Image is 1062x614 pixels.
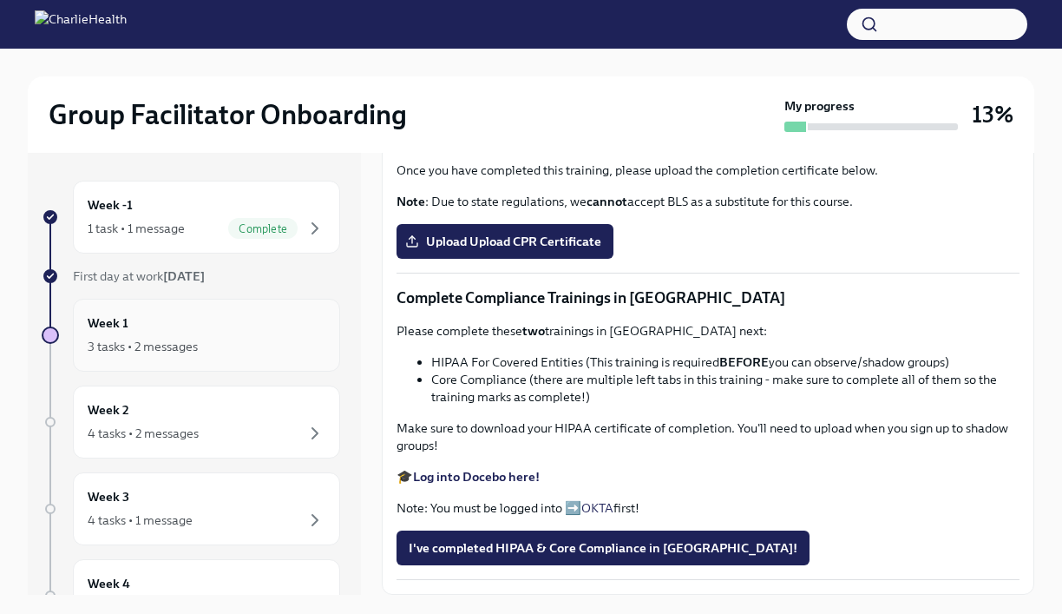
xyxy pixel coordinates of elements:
a: Week 24 tasks • 2 messages [42,386,340,459]
span: Complete [228,222,298,235]
h6: Week 3 [88,487,129,506]
p: Complete Compliance Trainings in [GEOGRAPHIC_DATA] [397,287,1019,308]
span: Upload Upload CPR Certificate [409,233,601,250]
a: OKTA [581,500,613,516]
p: 🎓 [397,468,1019,485]
a: First day at work[DATE] [42,267,340,285]
a: Week 13 tasks • 2 messages [42,299,340,372]
strong: My progress [784,97,855,115]
strong: BEFORE [719,354,769,370]
h6: Week 4 [88,574,130,593]
p: Make sure to download your HIPAA certificate of completion. You'll need to upload when you sign u... [397,419,1019,454]
li: HIPAA For Covered Entities (This training is required you can observe/shadow groups) [431,353,1019,371]
h6: Week 2 [88,400,129,419]
div: 4 tasks • 2 messages [88,425,199,442]
button: I've completed HIPAA & Core Compliance in [GEOGRAPHIC_DATA]! [397,531,810,565]
label: Upload Upload CPR Certificate [397,224,613,259]
h3: 13% [972,99,1013,130]
span: First day at work [73,268,205,284]
a: Week 34 tasks • 1 message [42,472,340,545]
a: Log into Docebo here! [413,469,540,485]
strong: cannot [587,194,627,209]
p: Please complete these trainings in [GEOGRAPHIC_DATA] next: [397,322,1019,340]
strong: [DATE] [163,268,205,284]
p: Note: You must be logged into ➡️ first! [397,499,1019,517]
div: 1 task • 1 message [88,220,185,237]
div: 3 tasks • 2 messages [88,338,198,355]
strong: Note [397,194,425,209]
h6: Week -1 [88,195,133,215]
span: I've completed HIPAA & Core Compliance in [GEOGRAPHIC_DATA]! [409,539,797,557]
li: Core Compliance (there are multiple left tabs in this training - make sure to complete all of the... [431,371,1019,406]
h6: Week 1 [88,314,128,333]
p: : Due to state regulations, we accept BLS as a substitute for this course. [397,193,1019,210]
img: CharlieHealth [35,10,127,38]
p: Once you have completed this training, please upload the completion certificate below. [397,162,1019,179]
div: 4 tasks • 1 message [88,512,193,529]
a: Week -11 task • 1 messageComplete [42,181,340,254]
h2: Group Facilitator Onboarding [49,97,407,132]
strong: two [522,323,545,339]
